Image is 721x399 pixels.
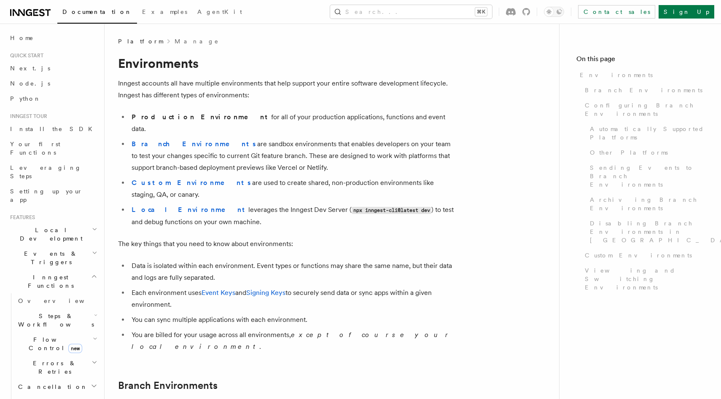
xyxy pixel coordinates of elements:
[7,137,99,160] a: Your first Functions
[132,113,271,121] strong: Production Environment
[590,163,704,189] span: Sending Events to Branch Environments
[129,329,455,353] li: You are billed for your usage across all environments, .
[585,251,692,260] span: Custom Environments
[10,164,81,179] span: Leveraging Steps
[581,248,704,263] a: Custom Environments
[118,56,455,71] h1: Environments
[7,52,43,59] span: Quick start
[132,206,248,214] a: Local Environment
[15,379,99,394] button: Cancellation
[129,177,455,201] li: are used to create shared, non-production environments like staging, QA, or canary.
[62,8,132,15] span: Documentation
[581,263,704,295] a: Viewing and Switching Environments
[7,91,99,106] a: Python
[10,141,60,156] span: Your first Functions
[10,80,50,87] span: Node.js
[585,266,704,292] span: Viewing and Switching Environments
[202,289,235,297] a: Event Keys
[10,126,97,132] span: Install the SDK
[586,121,704,145] a: Automatically Supported Platforms
[10,188,83,203] span: Setting up your app
[18,297,105,304] span: Overview
[659,5,714,19] a: Sign Up
[132,331,452,351] em: except of course your local environment
[7,160,99,184] a: Leveraging Steps
[7,184,99,207] a: Setting up your app
[7,30,99,46] a: Home
[118,37,163,46] span: Platform
[475,8,487,16] kbd: ⌘K
[590,148,668,157] span: Other Platforms
[330,5,492,19] button: Search...⌘K
[7,76,99,91] a: Node.js
[15,359,91,376] span: Errors & Retries
[7,226,92,243] span: Local Development
[15,312,94,329] span: Steps & Workflows
[197,8,242,15] span: AgentKit
[132,179,252,187] a: Custom Environments
[578,5,655,19] a: Contact sales
[246,289,285,297] a: Signing Keys
[15,308,99,332] button: Steps & Workflows
[142,8,187,15] span: Examples
[590,125,704,142] span: Automatically Supported Platforms
[576,54,704,67] h4: On this page
[10,34,34,42] span: Home
[129,138,455,174] li: are sandbox environments that enables developers on your team to test your changes specific to cu...
[7,222,99,246] button: Local Development
[581,83,704,98] a: Branch Environments
[7,270,99,293] button: Inngest Functions
[57,3,137,24] a: Documentation
[118,238,455,250] p: The key things that you need to know about environments:
[15,356,99,379] button: Errors & Retries
[585,86,702,94] span: Branch Environments
[118,78,455,101] p: Inngest accounts all have multiple environments that help support your entire software developmen...
[7,214,35,221] span: Features
[7,113,47,120] span: Inngest tour
[192,3,247,23] a: AgentKit
[175,37,219,46] a: Manage
[15,383,88,391] span: Cancellation
[7,273,91,290] span: Inngest Functions
[129,111,455,135] li: for all of your production applications, functions and event data.
[129,287,455,311] li: Each environment uses and to securely send data or sync apps within a given environment.
[586,192,704,216] a: Archiving Branch Environments
[7,61,99,76] a: Next.js
[15,332,99,356] button: Flow Controlnew
[15,293,99,308] a: Overview
[352,207,431,214] code: npx inngest-cli@latest dev
[576,67,704,83] a: Environments
[586,216,704,248] a: Disabling Branch Environments in [GEOGRAPHIC_DATA]
[7,121,99,137] a: Install the SDK
[10,65,50,72] span: Next.js
[118,380,218,391] a: Branch Environments
[544,7,564,17] button: Toggle dark mode
[132,140,257,148] a: Branch Environments
[586,160,704,192] a: Sending Events to Branch Environments
[129,314,455,326] li: You can sync multiple applications with each environment.
[580,71,653,79] span: Environments
[10,95,41,102] span: Python
[129,260,455,284] li: Data is isolated within each environment. Event types or functions may share the same name, but t...
[586,145,704,160] a: Other Platforms
[7,246,99,270] button: Events & Triggers
[68,344,82,353] span: new
[129,204,455,228] li: leverages the Inngest Dev Server ( ) to test and debug functions on your own machine.
[590,195,704,212] span: Archiving Branch Environments
[15,335,93,352] span: Flow Control
[581,98,704,121] a: Configuring Branch Environments
[7,249,92,266] span: Events & Triggers
[137,3,192,23] a: Examples
[585,101,704,118] span: Configuring Branch Environments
